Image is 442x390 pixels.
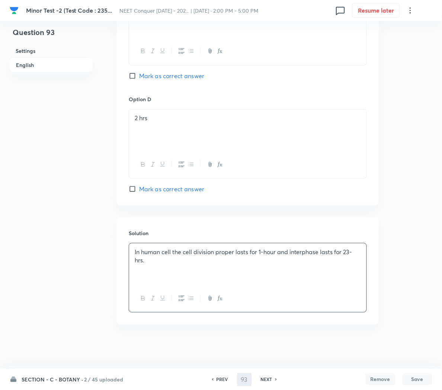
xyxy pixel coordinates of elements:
h6: 2 / 45 uploaded [84,376,123,384]
h4: Question 93 [10,27,93,44]
span: Mark as correct answer [139,71,204,80]
span: Mark as correct answer [139,185,204,194]
button: Resume later [352,3,400,18]
button: Remove [365,374,395,386]
p: 2 hrs [135,114,361,122]
h6: Solution [129,229,367,237]
h6: Option D [129,95,367,103]
h6: NEXT [261,376,272,383]
img: Company Logo [10,6,19,15]
h6: English [10,58,93,72]
span: Minor Test -2 (Test Code : 235... [26,6,112,14]
h6: Settings [10,44,93,58]
p: In human cell the cell division proper lasts for 1-hour and interphase lasts for 23-hrs. [135,248,361,265]
button: Save [403,374,432,386]
span: NEET Conquer [DATE] - 202... | [DATE] · 2:00 PM - 5:00 PM [120,7,259,14]
h6: PREV [217,376,228,383]
h6: SECTION - C - BOTANY · [22,376,83,384]
a: Company Logo [10,6,20,15]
